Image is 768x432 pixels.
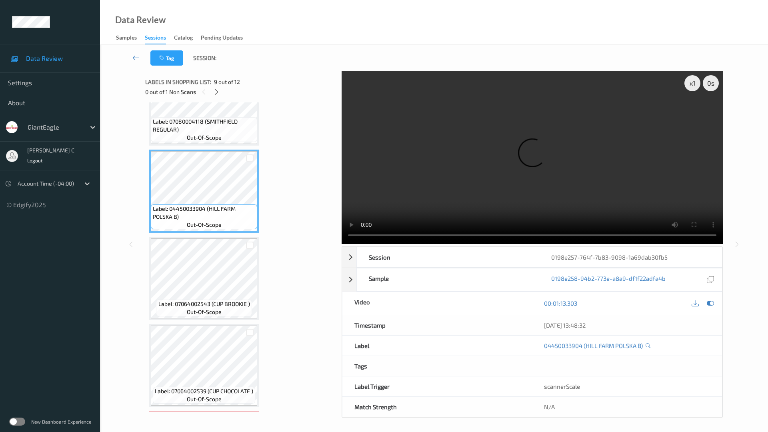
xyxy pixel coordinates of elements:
[532,397,722,417] div: N/A
[342,268,722,292] div: Sample0198e258-94b2-773e-a8a9-df1f22adfa4b
[116,32,145,44] a: Samples
[357,268,540,291] div: Sample
[342,356,532,376] div: Tags
[193,54,216,62] span: Session:
[187,134,222,142] span: out-of-scope
[145,32,174,44] a: Sessions
[174,32,201,44] a: Catalog
[703,75,719,91] div: 0 s
[153,205,255,221] span: Label: 04450033904 (HILL FARM POLSKA B)
[539,247,722,267] div: 0198e257-764f-7b83-9098-1a69dab30fb5
[342,292,532,315] div: Video
[342,315,532,335] div: Timestamp
[187,395,222,403] span: out-of-scope
[145,87,336,97] div: 0 out of 1 Non Scans
[551,274,666,285] a: 0198e258-94b2-773e-a8a9-df1f22adfa4b
[544,299,577,307] a: 00:01:13.303
[544,321,710,329] div: [DATE] 13:48:32
[145,78,211,86] span: Labels in shopping list:
[158,300,250,308] span: Label: 07064002543 (CUP BROOKIE )
[115,16,166,24] div: Data Review
[342,247,722,268] div: Session0198e257-764f-7b83-9098-1a69dab30fb5
[201,32,251,44] a: Pending Updates
[187,221,222,229] span: out-of-scope
[187,308,222,316] span: out-of-scope
[684,75,700,91] div: x 1
[201,34,243,44] div: Pending Updates
[153,118,255,134] span: Label: 07080004118 (SMITHFIELD REGULAR)
[342,336,532,356] div: Label
[155,387,253,395] span: Label: 07064002539 (CUP CHOCOLATE )
[214,78,240,86] span: 9 out of 12
[342,397,532,417] div: Match Strength
[116,34,137,44] div: Samples
[342,376,532,396] div: Label Trigger
[544,342,643,350] a: 04450033904 (HILL FARM POLSKA B)
[150,50,183,66] button: Tag
[532,376,722,396] div: scannerScale
[174,34,193,44] div: Catalog
[145,34,166,44] div: Sessions
[357,247,540,267] div: Session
